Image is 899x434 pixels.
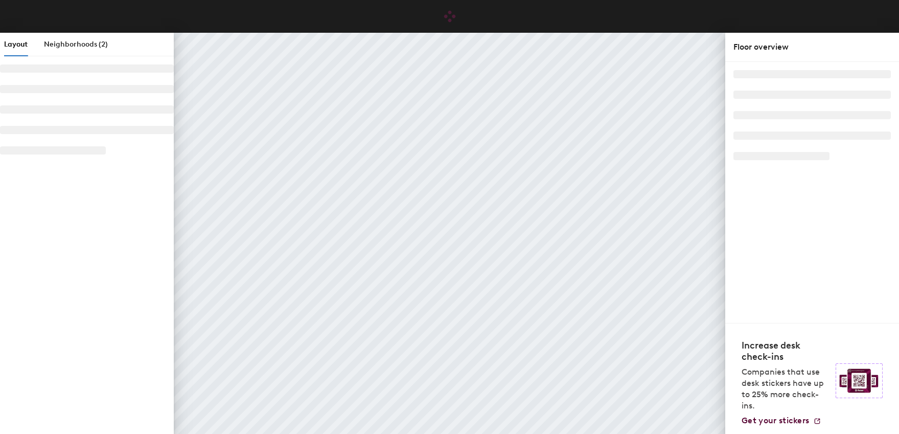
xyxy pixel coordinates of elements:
img: Sticker logo [836,363,883,398]
a: Get your stickers [742,416,821,426]
span: Neighborhoods (2) [44,40,108,49]
p: Companies that use desk stickers have up to 25% more check-ins. [742,366,829,411]
div: Floor overview [733,41,891,53]
span: Layout [4,40,28,49]
h4: Increase desk check-ins [742,340,829,362]
span: Get your stickers [742,416,809,425]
